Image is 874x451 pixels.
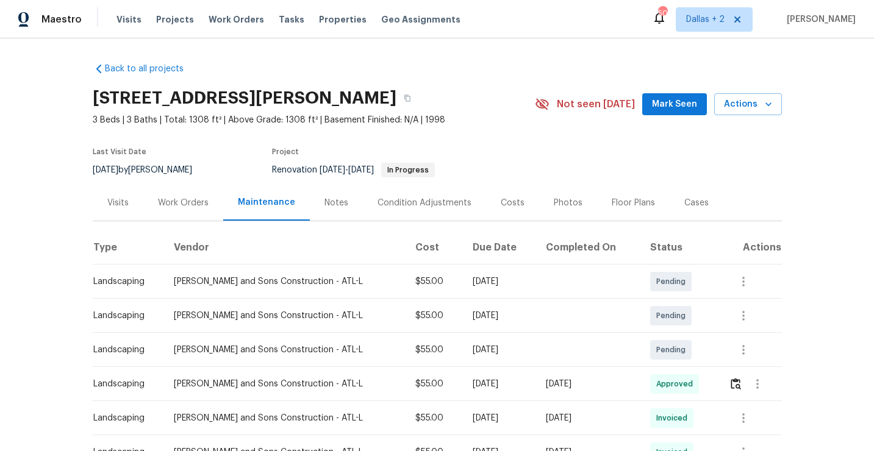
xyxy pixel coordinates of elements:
span: Not seen [DATE] [557,98,635,110]
button: Copy Address [396,87,418,109]
div: $55.00 [415,344,453,356]
span: Projects [156,13,194,26]
div: [PERSON_NAME] and Sons Construction - ATL-L [174,344,396,356]
span: Visits [116,13,141,26]
div: [PERSON_NAME] and Sons Construction - ATL-L [174,275,396,288]
div: $55.00 [415,275,453,288]
span: [DATE] [93,166,118,174]
span: [DATE] [320,166,345,174]
div: Landscaping [93,378,154,390]
span: Properties [319,13,367,26]
span: Renovation [272,166,435,174]
span: Invoiced [656,412,692,424]
span: 3 Beds | 3 Baths | Total: 1308 ft² | Above Grade: 1308 ft² | Basement Finished: N/A | 1998 [93,114,535,126]
span: Pending [656,310,690,322]
div: [DATE] [546,412,630,424]
div: [DATE] [473,310,527,322]
div: [DATE] [546,378,630,390]
div: [DATE] [473,412,527,424]
span: Maestro [41,13,82,26]
h2: [STREET_ADDRESS][PERSON_NAME] [93,92,396,104]
span: Last Visit Date [93,148,146,155]
span: Pending [656,344,690,356]
div: Landscaping [93,344,154,356]
div: Costs [501,197,525,209]
div: [PERSON_NAME] and Sons Construction - ATL-L [174,310,396,322]
th: Vendor [164,230,406,265]
div: Landscaping [93,310,154,322]
span: Mark Seen [652,97,697,112]
img: Review Icon [731,378,741,389]
div: Condition Adjustments [378,197,471,209]
span: Actions [724,97,772,112]
th: Completed On [536,230,640,265]
th: Type [93,230,164,265]
div: Landscaping [93,275,154,288]
span: Pending [656,275,690,288]
span: Geo Assignments [381,13,460,26]
button: Review Icon [729,369,743,399]
div: Landscaping [93,412,154,424]
div: $55.00 [415,310,453,322]
th: Status [640,230,720,265]
span: Approved [656,378,698,390]
span: Tasks [279,15,304,24]
span: In Progress [382,166,434,174]
div: [PERSON_NAME] and Sons Construction - ATL-L [174,378,396,390]
div: Cases [684,197,709,209]
div: Work Orders [158,197,209,209]
th: Actions [719,230,781,265]
div: $55.00 [415,412,453,424]
div: $55.00 [415,378,453,390]
span: Dallas + 2 [686,13,725,26]
div: Notes [324,197,348,209]
th: Cost [406,230,463,265]
div: Maintenance [238,196,295,208]
span: - [320,166,374,174]
div: Visits [107,197,129,209]
a: Back to all projects [93,63,210,75]
div: by [PERSON_NAME] [93,163,207,177]
button: Actions [714,93,782,116]
div: Photos [554,197,582,209]
div: [DATE] [473,378,527,390]
span: Project [272,148,299,155]
div: [PERSON_NAME] and Sons Construction - ATL-L [174,412,396,424]
span: [DATE] [348,166,374,174]
button: Mark Seen [642,93,707,116]
span: Work Orders [209,13,264,26]
div: Floor Plans [612,197,655,209]
div: 50 [658,7,667,20]
th: Due Date [463,230,537,265]
div: [DATE] [473,344,527,356]
span: [PERSON_NAME] [782,13,856,26]
div: [DATE] [473,275,527,288]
